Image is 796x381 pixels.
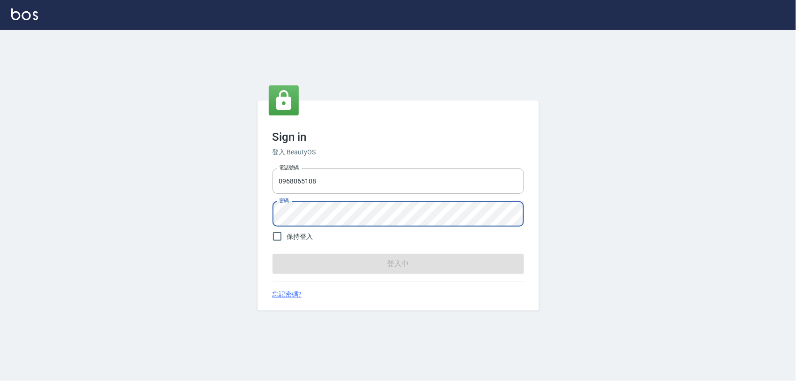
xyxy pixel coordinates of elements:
[273,290,302,299] a: 忘記密碼?
[11,8,38,20] img: Logo
[273,147,524,157] h6: 登入 BeautyOS
[279,197,289,204] label: 密碼
[273,130,524,144] h3: Sign in
[287,232,313,242] span: 保持登入
[279,164,299,171] label: 電話號碼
